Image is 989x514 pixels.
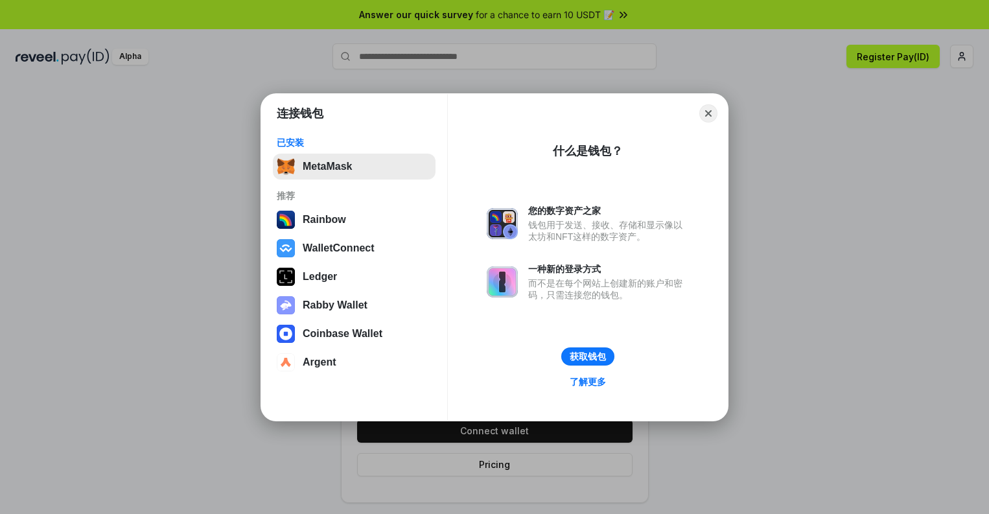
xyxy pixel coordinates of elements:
div: 了解更多 [570,376,606,388]
div: 一种新的登录方式 [528,263,689,275]
div: 推荐 [277,190,432,202]
img: svg+xml,%3Csvg%20xmlns%3D%22http%3A%2F%2Fwww.w3.org%2F2000%2Fsvg%22%20fill%3D%22none%22%20viewBox... [487,266,518,298]
button: Rainbow [273,207,436,233]
div: 什么是钱包？ [553,143,623,159]
button: Ledger [273,264,436,290]
div: MetaMask [303,161,352,172]
button: WalletConnect [273,235,436,261]
img: svg+xml,%3Csvg%20xmlns%3D%22http%3A%2F%2Fwww.w3.org%2F2000%2Fsvg%22%20width%3D%2228%22%20height%3... [277,268,295,286]
img: svg+xml,%3Csvg%20width%3D%22120%22%20height%3D%22120%22%20viewBox%3D%220%200%20120%20120%22%20fil... [277,211,295,229]
img: svg+xml,%3Csvg%20width%3D%2228%22%20height%3D%2228%22%20viewBox%3D%220%200%2028%2028%22%20fill%3D... [277,239,295,257]
button: Coinbase Wallet [273,321,436,347]
button: Argent [273,349,436,375]
div: 获取钱包 [570,351,606,362]
img: svg+xml,%3Csvg%20xmlns%3D%22http%3A%2F%2Fwww.w3.org%2F2000%2Fsvg%22%20fill%3D%22none%22%20viewBox... [487,208,518,239]
button: 获取钱包 [561,347,614,366]
div: Rainbow [303,214,346,226]
div: Ledger [303,271,337,283]
button: Rabby Wallet [273,292,436,318]
div: Rabby Wallet [303,299,367,311]
div: 已安装 [277,137,432,148]
img: svg+xml,%3Csvg%20fill%3D%22none%22%20height%3D%2233%22%20viewBox%3D%220%200%2035%2033%22%20width%... [277,158,295,176]
button: Close [699,104,717,123]
img: svg+xml,%3Csvg%20width%3D%2228%22%20height%3D%2228%22%20viewBox%3D%220%200%2028%2028%22%20fill%3D... [277,353,295,371]
h1: 连接钱包 [277,106,323,121]
div: 您的数字资产之家 [528,205,689,216]
img: svg+xml,%3Csvg%20xmlns%3D%22http%3A%2F%2Fwww.w3.org%2F2000%2Fsvg%22%20fill%3D%22none%22%20viewBox... [277,296,295,314]
div: Coinbase Wallet [303,328,382,340]
button: MetaMask [273,154,436,180]
img: svg+xml,%3Csvg%20width%3D%2228%22%20height%3D%2228%22%20viewBox%3D%220%200%2028%2028%22%20fill%3D... [277,325,295,343]
div: WalletConnect [303,242,375,254]
div: 钱包用于发送、接收、存储和显示像以太坊和NFT这样的数字资产。 [528,219,689,242]
a: 了解更多 [562,373,614,390]
div: 而不是在每个网站上创建新的账户和密码，只需连接您的钱包。 [528,277,689,301]
div: Argent [303,356,336,368]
